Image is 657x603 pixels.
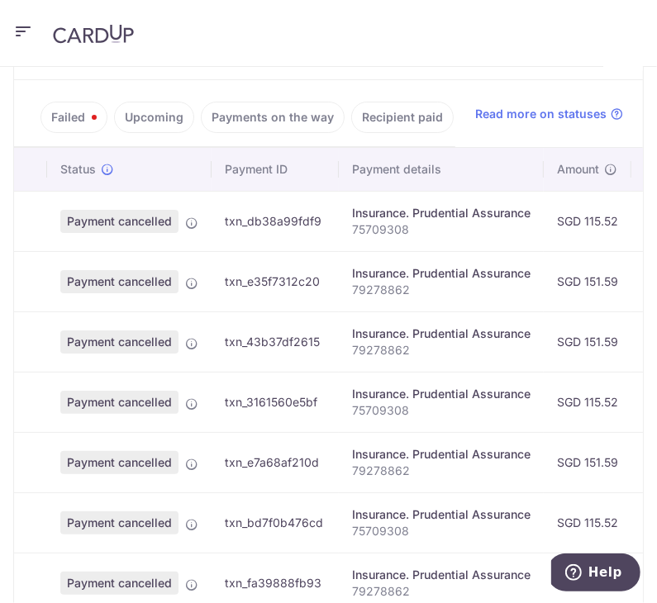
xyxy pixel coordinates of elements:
[339,148,544,191] th: Payment details
[557,161,599,178] span: Amount
[53,24,134,44] img: CardUp
[212,311,339,372] td: txn_43b37df2615
[352,282,531,298] p: 79278862
[201,102,345,133] a: Payments on the way
[60,210,179,233] span: Payment cancelled
[352,386,531,402] div: Insurance. Prudential Assurance
[351,102,454,133] a: Recipient paid
[212,191,339,251] td: txn_db38a99fdf9
[475,106,623,122] a: Read more on statuses
[544,432,631,492] td: SGD 151.59
[352,325,531,342] div: Insurance. Prudential Assurance
[212,251,339,311] td: txn_e35f7312c20
[544,492,631,553] td: SGD 115.52
[352,463,531,479] p: 79278862
[352,265,531,282] div: Insurance. Prudential Assurance
[352,583,531,600] p: 79278862
[60,511,179,534] span: Payment cancelled
[60,330,179,354] span: Payment cancelled
[212,492,339,553] td: txn_bd7f0b476cd
[60,270,179,293] span: Payment cancelled
[551,553,640,595] iframe: Opens a widget where you can find more information
[352,402,531,419] p: 75709308
[352,342,531,358] p: 79278862
[352,506,531,523] div: Insurance. Prudential Assurance
[352,221,531,238] p: 75709308
[475,106,607,122] span: Read more on statuses
[544,191,631,251] td: SGD 115.52
[60,572,179,595] span: Payment cancelled
[212,372,339,432] td: txn_3161560e5bf
[544,311,631,372] td: SGD 151.59
[114,102,194,133] a: Upcoming
[352,205,531,221] div: Insurance. Prudential Assurance
[212,432,339,492] td: txn_e7a68af210d
[352,523,531,539] p: 75709308
[352,567,531,583] div: Insurance. Prudential Assurance
[60,451,179,474] span: Payment cancelled
[544,251,631,311] td: SGD 151.59
[60,391,179,414] span: Payment cancelled
[352,446,531,463] div: Insurance. Prudential Assurance
[40,102,107,133] a: Failed
[60,161,96,178] span: Status
[544,372,631,432] td: SGD 115.52
[212,148,339,191] th: Payment ID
